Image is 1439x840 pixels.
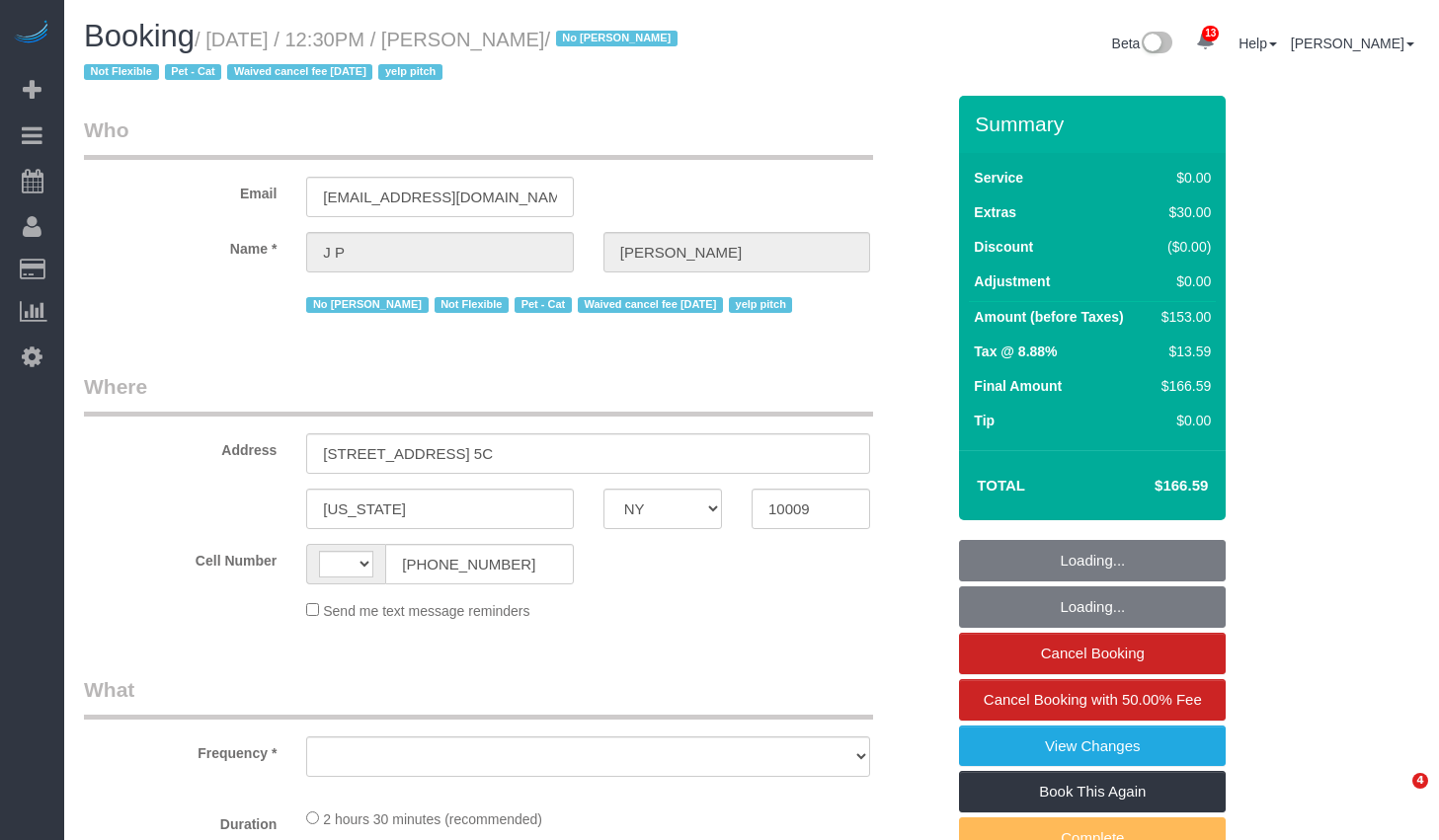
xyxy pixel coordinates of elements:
input: Last Name [603,232,870,272]
label: Tax @ 8.88% [974,342,1057,361]
span: Not Flexible [435,297,510,313]
span: Waived cancel fee [DATE] [578,297,723,313]
label: Final Amount [974,376,1062,396]
label: Service [974,168,1023,188]
a: Book This Again [959,771,1226,812]
input: Email [306,177,573,217]
label: Cell Number [69,544,291,571]
div: $0.00 [1154,271,1211,291]
input: First Name [306,232,573,272]
input: City [306,489,573,529]
img: Automaid Logo [12,20,51,47]
a: Cancel Booking [959,633,1226,674]
legend: What [84,675,873,720]
input: Zip Code [752,489,870,529]
label: Tip [974,411,995,430]
h3: Summary [975,113,1216,135]
span: 13 [1202,26,1219,41]
div: $0.00 [1154,168,1211,188]
span: Pet - Cat [165,64,222,80]
label: Address [69,433,291,460]
legend: Who [84,115,873,160]
legend: Where [84,372,873,417]
h4: $166.59 [1095,478,1208,495]
div: ($0.00) [1154,237,1211,257]
a: Cancel Booking with 50.00% Fee [959,679,1226,721]
span: No [PERSON_NAME] [556,31,678,46]
iframe: Intercom live chat [1372,773,1419,820]
label: Name * [69,232,291,259]
a: Beta [1112,36,1173,51]
span: Send me text message reminders [323,603,529,619]
img: New interface [1140,32,1172,57]
label: Extras [974,202,1016,222]
span: yelp pitch [378,64,442,80]
span: Booking [84,19,195,53]
a: 13 [1186,20,1225,63]
div: $153.00 [1154,307,1211,327]
div: $0.00 [1154,411,1211,430]
div: $166.59 [1154,376,1211,396]
a: View Changes [959,725,1226,767]
label: Amount (before Taxes) [974,307,1123,327]
label: Frequency * [69,736,291,763]
span: yelp pitch [729,297,793,313]
div: $30.00 [1154,202,1211,222]
span: Not Flexible [84,64,159,80]
strong: Total [977,477,1025,494]
span: 2 hours 30 minutes (recommended) [323,811,542,827]
label: Email [69,177,291,203]
span: Cancel Booking with 50.00% Fee [984,691,1202,708]
span: 4 [1412,773,1428,789]
a: [PERSON_NAME] [1291,36,1414,51]
span: Waived cancel fee [DATE] [227,64,372,80]
span: Pet - Cat [515,297,572,313]
input: Cell Number [385,544,573,584]
span: No [PERSON_NAME] [306,297,428,313]
label: Adjustment [974,271,1050,291]
small: / [DATE] / 12:30PM / [PERSON_NAME] [84,29,683,84]
a: Help [1239,36,1277,51]
label: Duration [69,807,291,834]
div: $13.59 [1154,342,1211,361]
label: Discount [974,237,1033,257]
